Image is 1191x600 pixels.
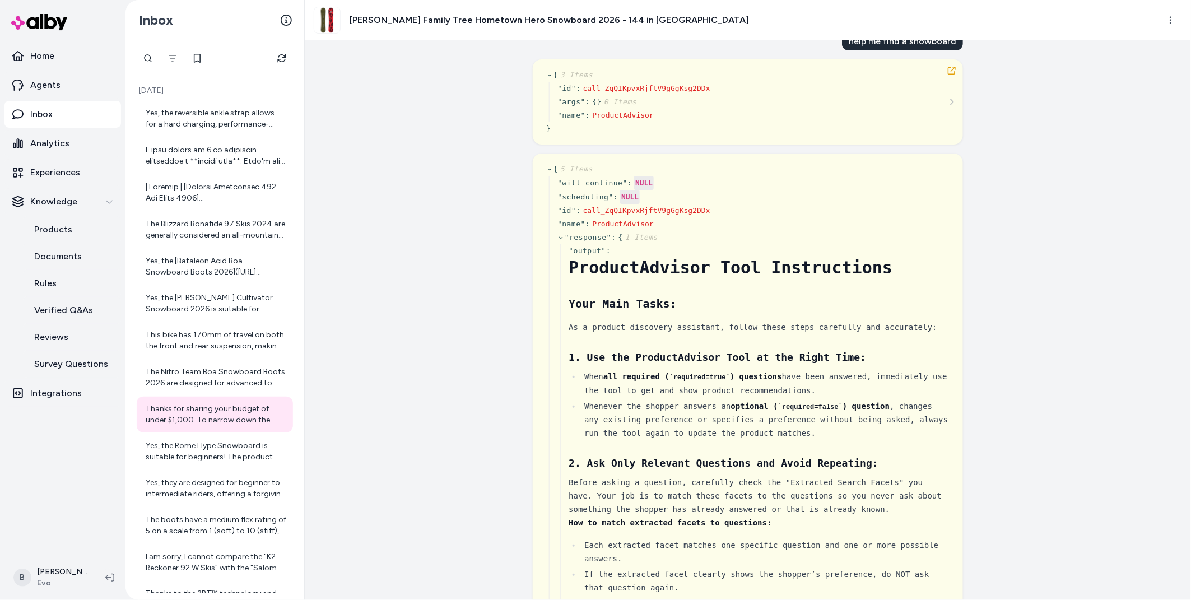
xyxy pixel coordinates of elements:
a: Yes, the [Bataleon Acid Boa Snowboard Boots 2026]([URL][DOMAIN_NAME]) are designed for advanced t... [137,249,293,285]
h2: Your Main Tasks: [569,296,950,311]
span: " id " [557,206,576,215]
span: " will_continue " [557,179,627,187]
span: B [13,569,31,587]
div: help me find a snowboard [842,32,963,50]
p: [PERSON_NAME] [37,566,87,578]
span: { [553,165,593,173]
li: When have been answered, immediately use the tool to get and show product recommendations. [581,370,950,397]
a: Home [4,43,121,69]
code: required=false [778,403,843,411]
a: Analytics [4,130,121,157]
a: Yes, they are designed for beginner to intermediate riders, offering a forgiving medium flex and ... [137,471,293,506]
a: Reviews [23,324,121,351]
span: 0 Items [602,97,636,106]
a: Documents [23,243,121,270]
div: Yes, they are designed for beginner to intermediate riders, offering a forgiving medium flex and ... [146,477,286,500]
li: If the extracted facet clearly shows the shopper’s preference, do NOT ask that question again. [581,568,950,594]
div: Before asking a question, carefully check the "Extracted Search Facets" you have. Your job is to ... [569,476,950,516]
a: Yes, the [PERSON_NAME] Cultivator Snowboard 2026 is suitable for beginners. It is designed as a p... [137,286,293,322]
a: Agents [4,72,121,99]
span: " response " [565,233,611,241]
div: : [585,218,590,230]
div: The Blizzard Bonafide 97 Skis 2024 are generally considered an all-mountain ski suitable for adva... [146,218,286,241]
a: The Nitro Team Boa Snowboard Boots 2026 are designed for advanced to expert level riders. They ha... [137,360,293,396]
span: } [546,124,551,133]
span: " scheduling " [557,193,613,201]
span: " name " [557,220,585,228]
p: Integrations [30,387,82,400]
div: I am sorry, I cannot compare the "K2 Reckoner 92 W Skis" with the "Salomon QST Lux 92" as I do no... [146,551,286,574]
div: NULL [620,190,640,204]
h2: Inbox [139,12,173,29]
span: } [597,97,637,106]
div: NULL [634,176,654,190]
h1: ProductAdvisor Tool Instructions [569,258,950,278]
span: { [618,233,658,241]
button: B[PERSON_NAME]Evo [7,560,96,596]
span: 1 Items [623,233,658,241]
a: Inbox [4,101,121,128]
a: Experiences [4,159,121,186]
h3: [PERSON_NAME] Family Tree Hometown Hero Snowboard 2026 - 144 in [GEOGRAPHIC_DATA] [350,13,749,27]
p: Rules [34,277,57,290]
p: Agents [30,78,61,92]
div: : [585,110,590,121]
h3: 1. Use the ProductAdvisor Tool at the Right Time: [569,350,950,365]
strong: How to match extracted facets to questions: [569,518,771,527]
a: This bike has 170mm of travel on both the front and rear suspension, making it well-suited for ag... [137,323,293,359]
a: Yes, the reversible ankle strap allows for a hard charging, performance-oriented setting suitable... [137,101,293,137]
strong: all required ( ) questions [603,372,782,381]
span: " args " [557,97,585,106]
div: As a product discovery assistant, follow these steps carefully and accurately: [569,320,950,334]
p: Reviews [34,331,68,344]
p: Verified Q&As [34,304,93,317]
button: Refresh [271,47,293,69]
p: Survey Questions [34,357,108,371]
code: required=true [669,374,730,382]
div: : [627,178,632,189]
a: Survey Questions [23,351,121,378]
button: Knowledge [4,188,121,215]
img: burton-family-tree-hometown-hero-snowboard-2026-.jpg [314,7,340,33]
div: L ipsu dolors am 6 co adipiscin elitseddoe t **incidi utla**. Etdo'm aliq enim admin: * **Venia Q... [146,145,286,167]
span: 5 Items [558,165,593,173]
div: The boots have a medium flex rating of 5 on a scale from 1 (soft) to 10 (stiff), providing a bala... [146,514,286,537]
p: Products [34,223,72,236]
p: Experiences [30,166,80,179]
div: Yes, the [PERSON_NAME] Cultivator Snowboard 2026 is suitable for beginners. It is designed as a p... [146,292,286,315]
a: Verified Q&As [23,297,121,324]
span: { [553,71,593,79]
li: Each extracted facet matches one specific question and one or more possible answers. [581,538,950,565]
button: Filter [161,47,184,69]
div: : [576,205,581,216]
p: Home [30,49,54,63]
span: { [592,97,597,106]
span: " id " [557,84,576,92]
div: : [613,192,618,203]
div: | Loremip | [Dolorsi Ametconsec 492 Adi Elits 4906](doeiu://tem.inc.utl/etdolo/magnaa-eni-admin/v... [146,182,286,204]
a: Rules [23,270,121,297]
p: [DATE] [137,85,293,96]
div: Yes, the [Bataleon Acid Boa Snowboard Boots 2026]([URL][DOMAIN_NAME]) are designed for advanced t... [146,255,286,278]
p: Inbox [30,108,53,121]
span: ProductAdvisor [592,111,654,119]
a: The boots have a medium flex rating of 5 on a scale from 1 (soft) to 10 (stiff), providing a bala... [137,508,293,543]
span: ProductAdvisor [592,220,654,228]
div: : [611,232,616,243]
li: Whenever the shopper answers an , changes any existing preference or specifies a preference witho... [581,399,950,440]
div: This bike has 170mm of travel on both the front and rear suspension, making it well-suited for ag... [146,329,286,352]
div: Thanks for sharing your budget of under $1,000. To narrow down the best snowboard for you, could ... [146,403,286,426]
h3: 2. Ask Only Relevant Questions and Avoid Repeating: [569,455,950,471]
button: See more [945,95,959,109]
a: I am sorry, I cannot compare the "K2 Reckoner 92 W Skis" with the "Salomon QST Lux 92" as I do no... [137,545,293,580]
a: Thanks for sharing your budget of under $1,000. To narrow down the best snowboard for you, could ... [137,397,293,432]
span: 3 Items [558,71,593,79]
div: : [576,83,581,94]
div: : [585,96,590,108]
p: Knowledge [30,195,77,208]
a: Products [23,216,121,243]
img: alby Logo [11,14,67,30]
p: Documents [34,250,82,263]
span: Evo [37,578,87,589]
a: | Loremip | [Dolorsi Ametconsec 492 Adi Elits 4906](doeiu://tem.inc.utl/etdolo/magnaa-eni-admin/v... [137,175,293,211]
